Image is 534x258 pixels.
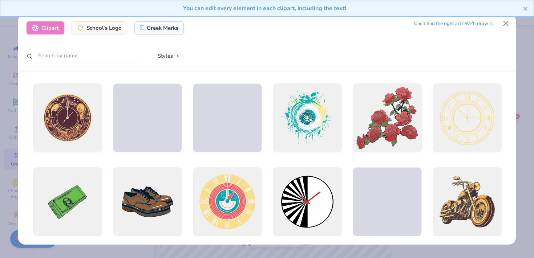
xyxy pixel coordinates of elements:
button: close [523,4,528,13]
input: Search by name [27,49,143,62]
button: Styles [150,49,188,63]
div: You can edit every element in each clipart, including the text! [6,4,523,13]
div: Can’t find the right art? We’ll draw it. [414,17,493,30]
div: Greek Marks [134,21,184,34]
div: Clipart [27,21,64,34]
button: Close [499,16,513,30]
div: School's Logo [72,21,127,34]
